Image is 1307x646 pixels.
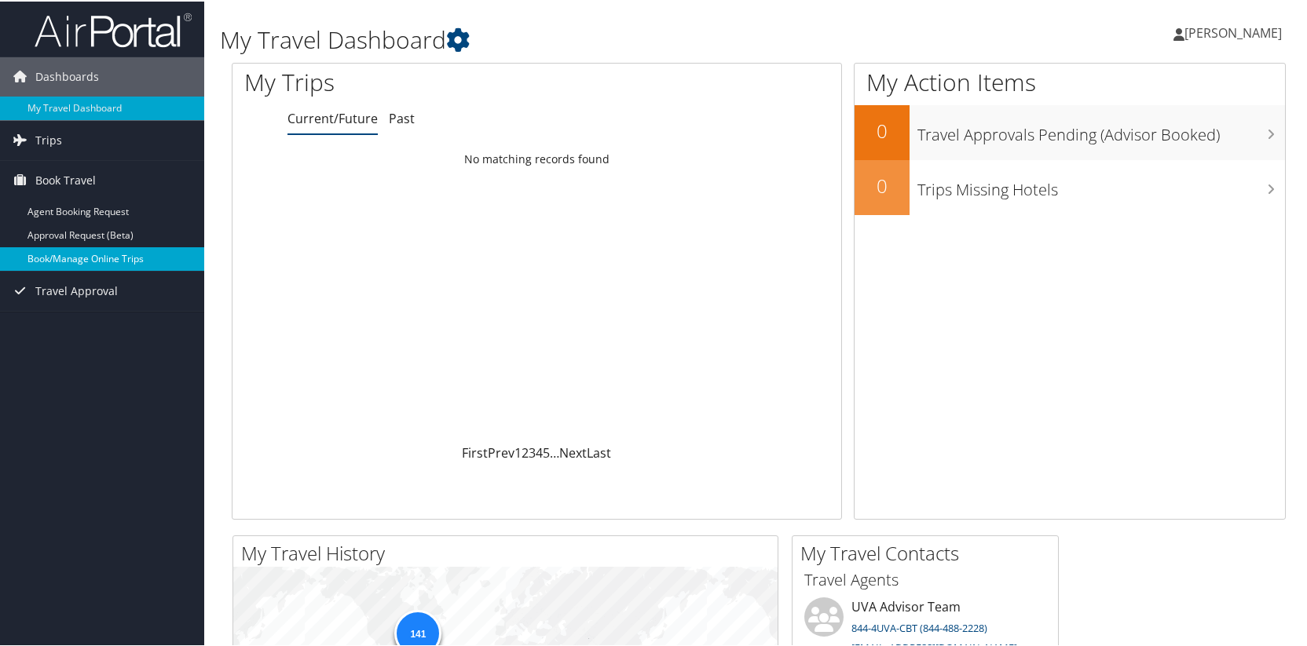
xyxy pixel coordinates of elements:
[232,144,841,172] td: No matching records found
[488,443,514,460] a: Prev
[855,104,1285,159] a: 0Travel Approvals Pending (Advisor Booked)
[35,270,118,309] span: Travel Approval
[522,443,529,460] a: 2
[917,115,1285,144] h3: Travel Approvals Pending (Advisor Booked)
[35,159,96,199] span: Book Travel
[917,170,1285,199] h3: Trips Missing Hotels
[559,443,587,460] a: Next
[536,443,543,460] a: 4
[241,538,778,565] h2: My Travel History
[804,568,1046,589] h3: Travel Agents
[587,443,611,460] a: Last
[35,10,192,47] img: airportal-logo.png
[543,443,550,460] a: 5
[1184,23,1282,40] span: [PERSON_NAME]
[514,443,522,460] a: 1
[462,443,488,460] a: First
[220,22,939,55] h1: My Travel Dashboard
[244,64,576,97] h1: My Trips
[287,108,378,126] a: Current/Future
[1173,8,1298,55] a: [PERSON_NAME]
[35,56,99,95] span: Dashboards
[855,64,1285,97] h1: My Action Items
[855,159,1285,214] a: 0Trips Missing Hotels
[529,443,536,460] a: 3
[550,443,559,460] span: …
[851,619,987,633] a: 844-4UVA-CBT (844-488-2228)
[855,171,910,198] h2: 0
[855,116,910,143] h2: 0
[389,108,415,126] a: Past
[800,538,1058,565] h2: My Travel Contacts
[35,119,62,159] span: Trips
